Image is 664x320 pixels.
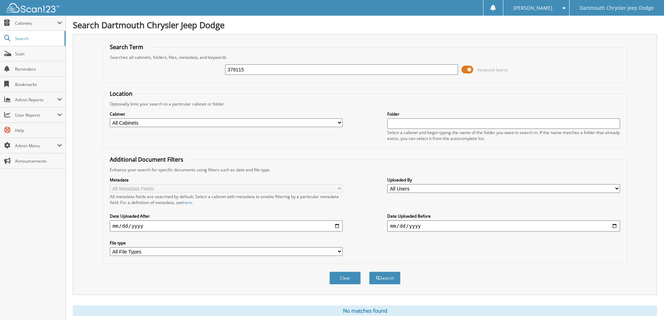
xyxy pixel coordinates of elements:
[477,67,508,72] span: Advanced Search
[110,194,343,205] div: All metadata fields are searched by default. Select a cabinet with metadata to enable filtering b...
[110,220,343,232] input: start
[183,200,192,205] a: here
[73,19,657,31] h1: Search Dartmouth Chrysler Jeep Dodge
[369,272,400,284] button: Search
[110,177,343,183] label: Metadata
[110,240,343,246] label: File type
[629,287,664,320] iframe: Chat Widget
[106,54,624,60] div: Searches all cabinets, folders, files, metadata, and keywords
[15,36,61,41] span: Search
[15,143,57,149] span: Admin Menu
[15,66,62,72] span: Reminders
[7,3,59,13] img: scan123-logo-white.svg
[387,220,620,232] input: end
[73,305,657,316] div: No matches found
[106,101,624,107] div: Optionally limit your search to a particular cabinet or folder
[15,112,57,118] span: User Reports
[106,43,147,51] legend: Search Term
[15,81,62,87] span: Bookmarks
[15,158,62,164] span: Announcements
[15,20,57,26] span: Cabinets
[110,111,343,117] label: Cabinet
[110,213,343,219] label: Date Uploaded After
[387,177,620,183] label: Uploaded By
[106,90,136,97] legend: Location
[15,127,62,133] span: Help
[513,6,552,10] span: [PERSON_NAME]
[580,6,654,10] span: Dartmouth Chrysler Jeep Dodge
[387,130,620,141] div: Select a cabinet and begin typing the name of the folder you want to search in. If the name match...
[329,272,361,284] button: Clear
[15,51,62,57] span: Scan
[106,167,624,173] div: Enhance your search for specific documents using filters such as date and file type.
[15,97,57,103] span: Admin Reports
[387,213,620,219] label: Date Uploaded Before
[387,111,620,117] label: Folder
[106,156,187,163] legend: Additional Document Filters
